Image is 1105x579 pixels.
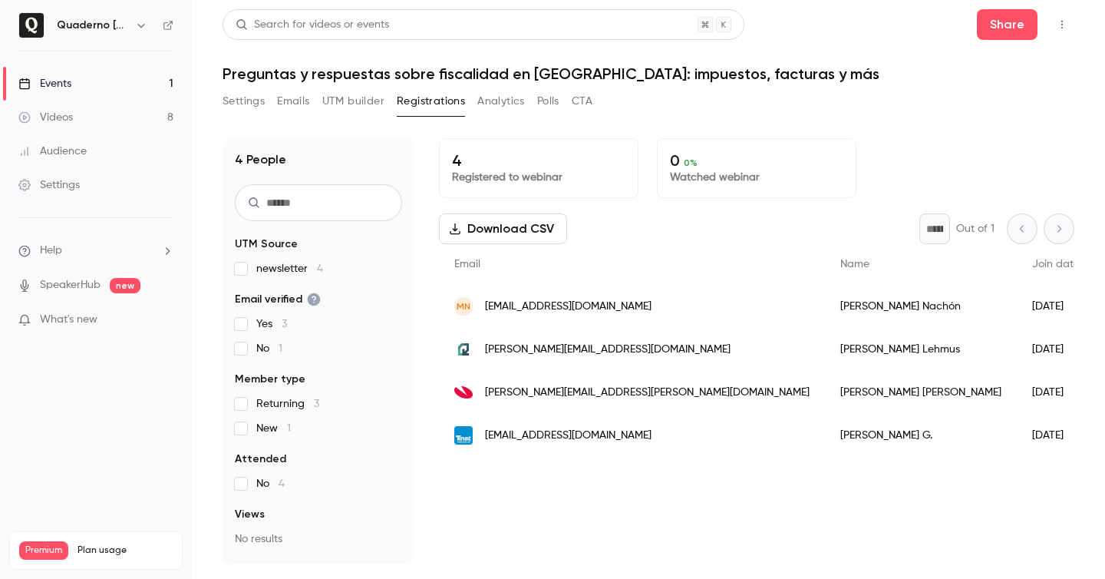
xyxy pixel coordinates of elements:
[825,328,1017,371] div: [PERSON_NAME] Lehmus
[279,478,285,489] span: 4
[287,423,291,434] span: 1
[279,343,282,354] span: 1
[670,151,843,170] p: 0
[485,342,731,358] span: [PERSON_NAME][EMAIL_ADDRESS][DOMAIN_NAME]
[235,531,402,547] p: No results
[18,144,87,159] div: Audience
[1017,328,1095,371] div: [DATE]
[684,157,698,168] span: 0 %
[670,170,843,185] p: Watched webinar
[236,17,389,33] div: Search for videos or events
[572,89,592,114] button: CTA
[19,13,44,38] img: Quaderno España
[537,89,559,114] button: Polls
[1032,259,1080,270] span: Join date
[155,313,173,327] iframe: Noticeable Trigger
[256,341,282,356] span: No
[277,89,309,114] button: Emails
[223,89,265,114] button: Settings
[19,541,68,560] span: Premium
[457,299,470,313] span: MN
[235,372,305,387] span: Member type
[977,9,1037,40] button: Share
[235,237,298,252] span: UTM Source
[314,399,319,409] span: 3
[235,507,265,522] span: Views
[18,177,80,193] div: Settings
[454,340,473,359] img: quaderno.io
[18,76,71,91] div: Events
[840,259,869,270] span: Name
[78,544,173,557] span: Plan usage
[397,89,465,114] button: Registrations
[454,259,480,270] span: Email
[825,371,1017,414] div: [PERSON_NAME] [PERSON_NAME]
[1017,414,1095,457] div: [DATE]
[452,151,625,170] p: 4
[18,110,73,125] div: Videos
[256,316,287,332] span: Yes
[40,243,62,259] span: Help
[256,396,319,412] span: Returning
[40,277,101,293] a: SpeakerHub
[454,426,473,445] img: tinet.org
[439,213,567,244] button: Download CSV
[282,319,287,329] span: 3
[956,221,995,237] p: Out of 1
[1017,371,1095,414] div: [DATE]
[110,278,140,293] span: new
[322,89,384,114] button: UTM builder
[57,18,129,33] h6: Quaderno [GEOGRAPHIC_DATA]
[256,261,323,276] span: newsletter
[235,151,286,169] h1: 4 People
[485,428,651,444] span: [EMAIL_ADDRESS][DOMAIN_NAME]
[825,414,1017,457] div: [PERSON_NAME] G.
[477,89,525,114] button: Analytics
[485,385,810,401] span: [PERSON_NAME][EMAIL_ADDRESS][PERSON_NAME][DOMAIN_NAME]
[825,285,1017,328] div: [PERSON_NAME] Nachón
[235,562,278,577] span: Referrer
[40,312,97,328] span: What's new
[256,421,291,436] span: New
[235,292,321,307] span: Email verified
[235,452,286,467] span: Attended
[256,476,285,491] span: No
[454,383,473,402] img: visma.com
[317,263,323,274] span: 4
[18,243,173,259] li: help-dropdown-opener
[223,65,1074,83] h1: Preguntas y respuestas sobre fiscalidad en [GEOGRAPHIC_DATA]: impuestos, facturas y más
[452,170,625,185] p: Registered to webinar
[1017,285,1095,328] div: [DATE]
[485,299,651,315] span: [EMAIL_ADDRESS][DOMAIN_NAME]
